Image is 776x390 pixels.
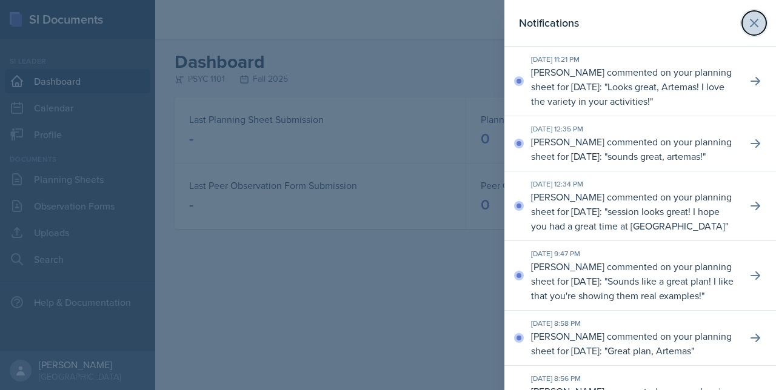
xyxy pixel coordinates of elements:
[531,124,737,134] div: [DATE] 12:35 PM
[531,54,737,65] div: [DATE] 11:21 PM
[531,329,737,358] p: [PERSON_NAME] commented on your planning sheet for [DATE]: " "
[607,344,691,357] p: Great plan, Artemas
[531,80,724,108] p: Looks great, Artemas! I love the variety in your activities!
[519,15,579,31] h2: Notifications
[531,205,725,233] p: session looks great! I hope you had a great time at [GEOGRAPHIC_DATA]
[531,179,737,190] div: [DATE] 12:34 PM
[531,248,737,259] div: [DATE] 9:47 PM
[531,373,737,384] div: [DATE] 8:56 PM
[531,318,737,329] div: [DATE] 8:58 PM
[531,65,737,108] p: [PERSON_NAME] commented on your planning sheet for [DATE]: " "
[531,274,734,302] p: Sounds like a great plan! I like that you're showing them real examples!
[531,134,737,164] p: [PERSON_NAME] commented on your planning sheet for [DATE]: " "
[531,259,737,303] p: [PERSON_NAME] commented on your planning sheet for [DATE]: " "
[607,150,703,163] p: sounds great, artemas!
[531,190,737,233] p: [PERSON_NAME] commented on your planning sheet for [DATE]: " "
